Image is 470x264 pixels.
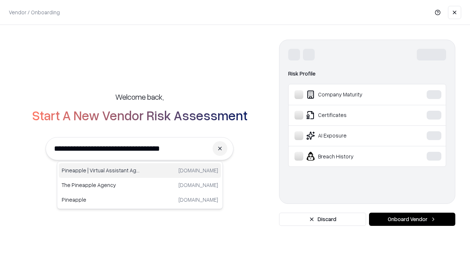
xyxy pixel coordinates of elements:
p: [DOMAIN_NAME] [178,196,218,203]
div: Breach History [294,152,404,161]
div: Certificates [294,111,404,120]
button: Onboard Vendor [369,213,455,226]
button: Discard [279,213,366,226]
p: Pineapple [62,196,140,203]
p: Pineapple | Virtual Assistant Agency [62,166,140,174]
p: The Pineapple Agency [62,181,140,189]
div: Suggestions [57,161,223,209]
p: Vendor / Onboarding [9,8,60,16]
p: [DOMAIN_NAME] [178,181,218,189]
div: Risk Profile [288,69,446,78]
h5: Welcome back, [115,92,164,102]
p: [DOMAIN_NAME] [178,166,218,174]
h2: Start A New Vendor Risk Assessment [32,108,247,122]
div: Company Maturity [294,90,404,99]
div: AI Exposure [294,131,404,140]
